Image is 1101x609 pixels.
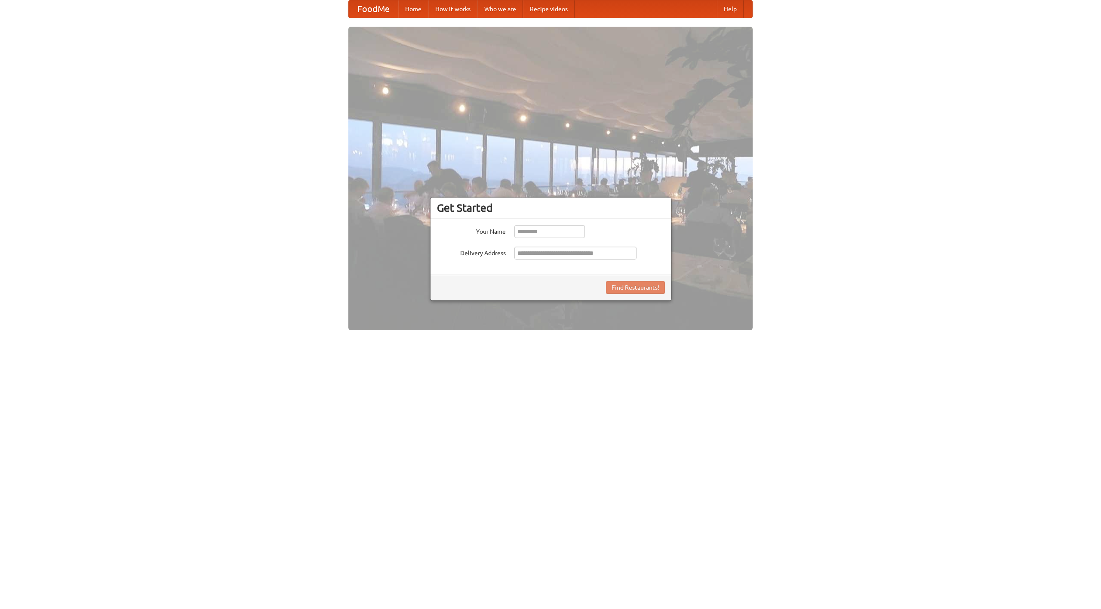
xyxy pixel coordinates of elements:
a: Who we are [477,0,523,18]
label: Delivery Address [437,247,506,257]
button: Find Restaurants! [606,281,665,294]
a: FoodMe [349,0,398,18]
label: Your Name [437,225,506,236]
a: Recipe videos [523,0,575,18]
a: Home [398,0,428,18]
a: How it works [428,0,477,18]
h3: Get Started [437,201,665,214]
a: Help [717,0,744,18]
